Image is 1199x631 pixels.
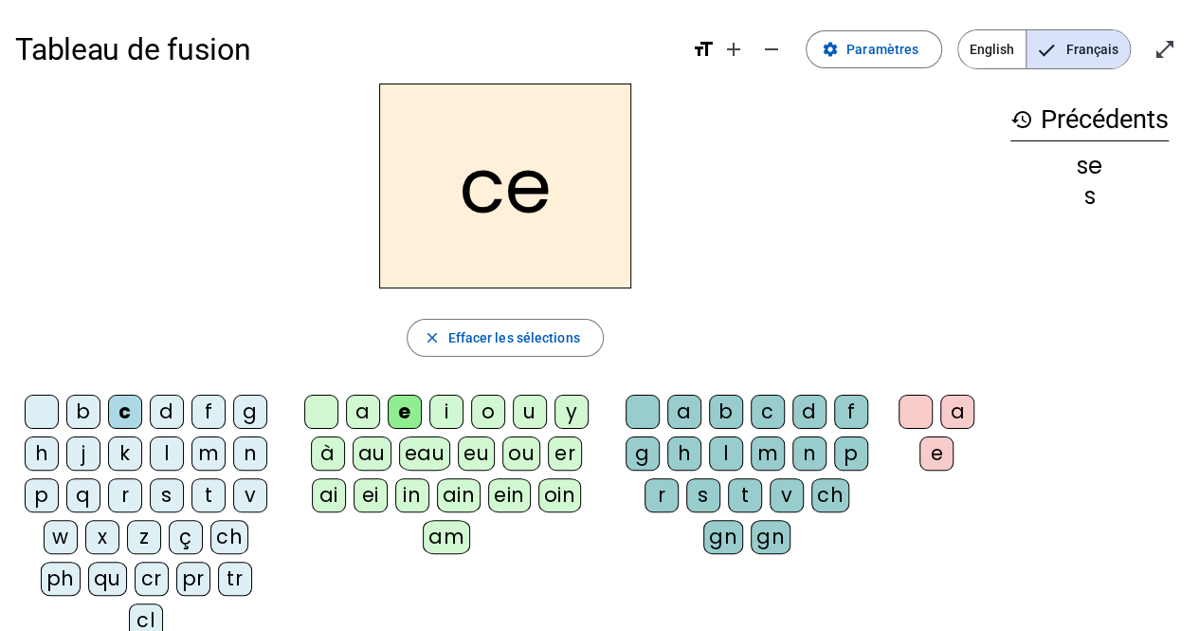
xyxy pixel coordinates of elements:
div: gn [703,520,743,554]
span: Effacer les sélections [447,326,579,349]
div: er [548,436,582,471]
div: t [191,478,226,512]
div: p [834,436,868,471]
h2: ce [379,84,631,288]
div: m [751,436,785,471]
div: n [792,436,827,471]
div: r [645,478,679,512]
div: u [513,395,547,429]
div: v [770,478,804,512]
button: Diminuer la taille de la police [753,30,790,68]
mat-icon: close [423,329,440,346]
div: ein [488,478,531,512]
div: am [423,520,470,554]
div: qu [88,562,127,596]
div: w [44,520,78,554]
mat-icon: open_in_full [1154,38,1176,61]
div: z [127,520,161,554]
div: tr [218,562,252,596]
button: Effacer les sélections [407,319,603,357]
div: s [1010,185,1169,208]
div: b [709,395,743,429]
div: c [108,395,142,429]
div: g [233,395,267,429]
div: n [233,436,267,471]
div: r [108,478,142,512]
div: b [66,395,100,429]
div: i [429,395,463,429]
div: à [311,436,345,471]
mat-icon: add [722,38,745,61]
mat-icon: remove [760,38,783,61]
div: in [395,478,429,512]
mat-button-toggle-group: Language selection [957,29,1131,69]
div: k [108,436,142,471]
div: a [667,395,701,429]
div: q [66,478,100,512]
div: ai [312,478,346,512]
div: e [388,395,422,429]
div: x [85,520,119,554]
div: f [191,395,226,429]
div: t [728,478,762,512]
div: se [1010,155,1169,177]
div: d [792,395,827,429]
div: s [150,478,184,512]
div: gn [751,520,790,554]
div: e [919,436,954,471]
button: Entrer en plein écran [1146,30,1184,68]
div: a [346,395,380,429]
div: eau [399,436,451,471]
div: f [834,395,868,429]
div: c [751,395,785,429]
h3: Précédents [1010,99,1169,141]
div: ou [502,436,540,471]
div: a [940,395,974,429]
div: j [66,436,100,471]
div: ain [437,478,481,512]
div: ch [811,478,849,512]
div: ph [41,562,81,596]
div: h [25,436,59,471]
div: y [554,395,589,429]
span: Paramètres [846,38,918,61]
span: English [958,30,1026,68]
mat-icon: history [1010,108,1033,131]
div: cr [135,562,169,596]
div: ç [169,520,203,554]
button: Augmenter la taille de la police [715,30,753,68]
div: au [353,436,391,471]
div: o [471,395,505,429]
button: Paramètres [806,30,942,68]
div: s [686,478,720,512]
div: pr [176,562,210,596]
div: oin [538,478,582,512]
div: p [25,478,59,512]
div: ei [354,478,388,512]
div: m [191,436,226,471]
div: d [150,395,184,429]
mat-icon: format_size [692,38,715,61]
div: ch [210,520,248,554]
span: Français [1026,30,1130,68]
div: h [667,436,701,471]
div: eu [458,436,495,471]
div: l [709,436,743,471]
h1: Tableau de fusion [15,19,677,80]
mat-icon: settings [822,41,839,58]
div: v [233,478,267,512]
div: l [150,436,184,471]
div: g [626,436,660,471]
